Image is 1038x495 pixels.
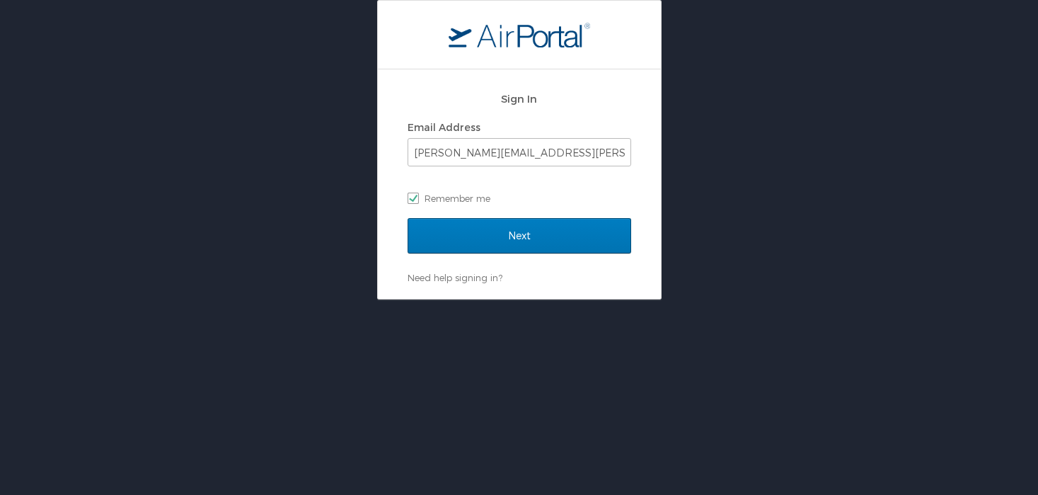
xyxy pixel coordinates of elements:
[408,272,502,283] a: Need help signing in?
[449,22,590,47] img: logo
[408,121,480,133] label: Email Address
[408,218,631,254] input: Next
[408,188,631,209] label: Remember me
[408,91,631,107] h2: Sign In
